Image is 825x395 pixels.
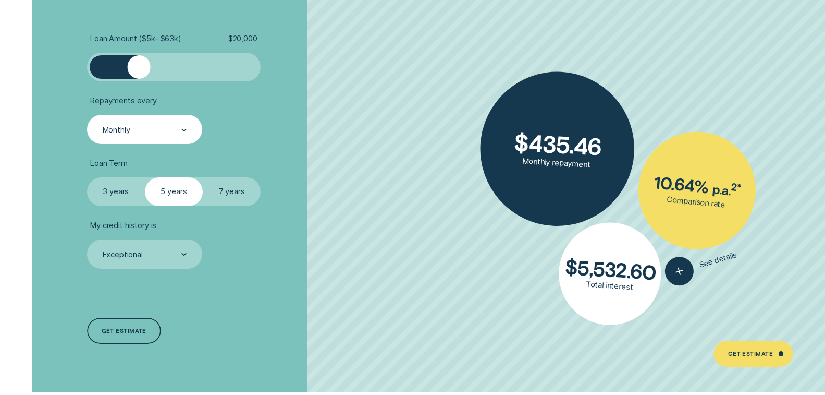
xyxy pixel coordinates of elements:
div: Exceptional [103,250,143,260]
label: 7 years [203,177,261,207]
span: Loan Term [90,159,128,169]
label: 3 years [87,177,145,207]
span: $ 20,000 [228,34,257,44]
button: See details [662,241,741,289]
a: Get estimate [87,318,161,344]
label: 5 years [145,177,203,207]
div: Monthly [103,125,130,135]
span: My credit history is [90,221,156,231]
span: Loan Amount ( $5k - $63k ) [90,34,181,44]
span: Repayments every [90,96,157,106]
span: See details [698,250,738,270]
a: Get Estimate [713,341,793,367]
